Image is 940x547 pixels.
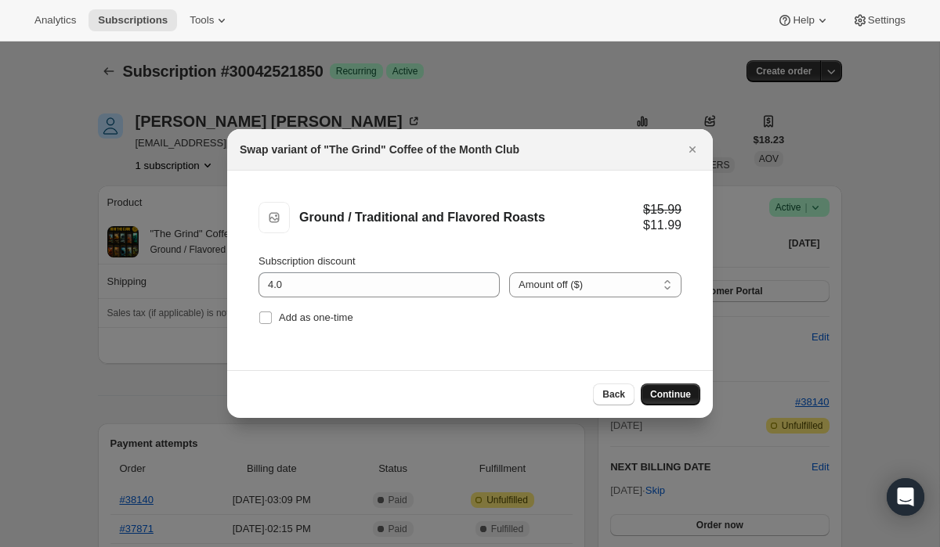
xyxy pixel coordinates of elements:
div: Open Intercom Messenger [887,478,924,516]
button: Analytics [25,9,85,31]
div: Ground / Traditional and Flavored Roasts [299,210,643,225]
span: Back [602,388,625,401]
span: Analytics [34,14,76,27]
h2: Swap variant of "The Grind" Coffee of the Month Club [240,142,519,157]
span: Continue [650,388,691,401]
span: Add as one-time [279,311,353,323]
button: Continue [641,383,700,405]
button: Help [768,9,839,31]
button: Close [681,139,703,160]
button: Back [593,383,634,405]
button: Subscriptions [89,9,177,31]
span: Tools [190,14,214,27]
span: Subscriptions [98,14,168,27]
div: $15.99 [643,202,681,218]
div: $11.99 [643,218,681,233]
span: Help [793,14,814,27]
button: Tools [180,9,239,31]
span: Subscription discount [258,255,356,267]
span: Settings [868,14,906,27]
button: Settings [843,9,915,31]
